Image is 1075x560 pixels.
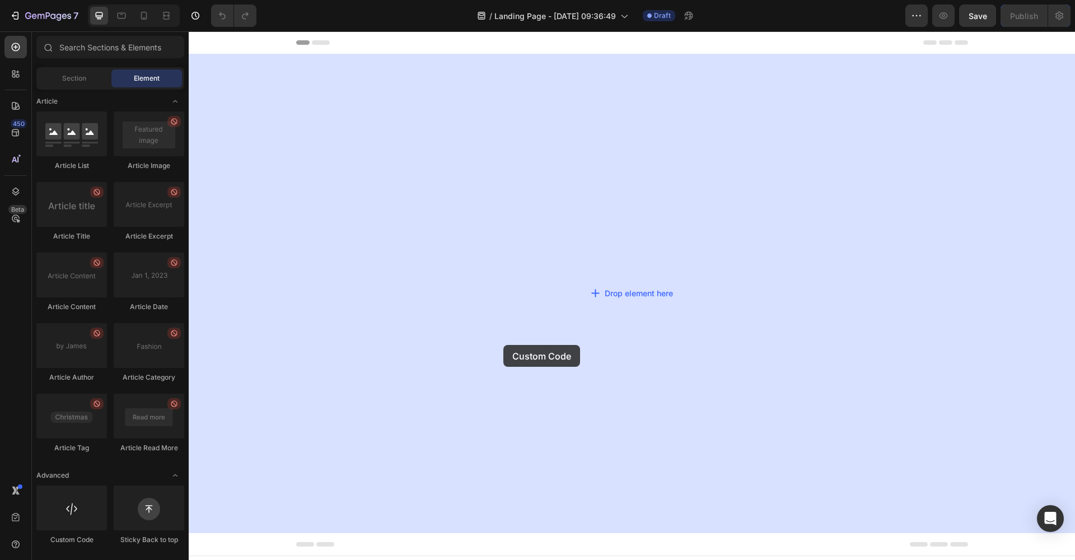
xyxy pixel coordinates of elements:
[416,256,484,268] div: Drop element here
[489,10,492,22] span: /
[11,119,27,128] div: 450
[189,31,1075,560] iframe: Design area
[114,302,184,312] div: Article Date
[114,161,184,171] div: Article Image
[62,73,86,83] span: Section
[211,4,256,27] div: Undo/Redo
[1001,4,1048,27] button: Publish
[969,11,987,21] span: Save
[36,535,107,545] div: Custom Code
[166,466,184,484] span: Toggle open
[4,4,83,27] button: 7
[36,231,107,241] div: Article Title
[36,302,107,312] div: Article Content
[36,161,107,171] div: Article List
[654,11,671,21] span: Draft
[114,443,184,453] div: Article Read More
[1037,505,1064,532] div: Open Intercom Messenger
[36,443,107,453] div: Article Tag
[36,470,69,480] span: Advanced
[114,535,184,545] div: Sticky Back to top
[36,96,58,106] span: Article
[1010,10,1038,22] div: Publish
[36,36,184,58] input: Search Sections & Elements
[114,231,184,241] div: Article Excerpt
[494,10,616,22] span: Landing Page - [DATE] 09:36:49
[114,372,184,382] div: Article Category
[959,4,996,27] button: Save
[166,92,184,110] span: Toggle open
[36,372,107,382] div: Article Author
[134,73,160,83] span: Element
[73,9,78,22] p: 7
[8,205,27,214] div: Beta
